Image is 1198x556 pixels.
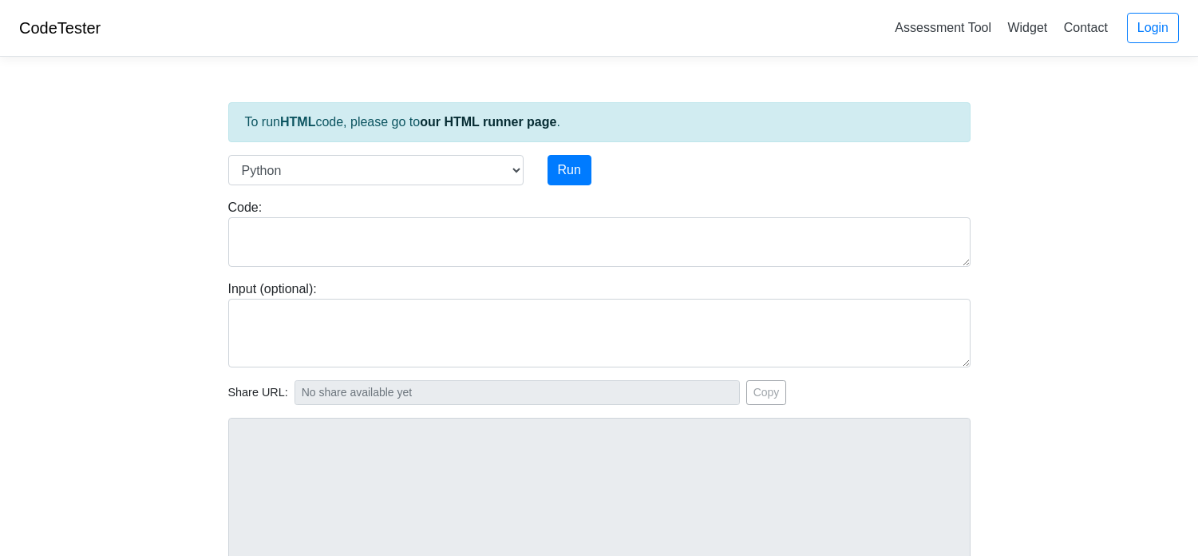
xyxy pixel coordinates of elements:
button: Run [548,155,591,185]
div: Input (optional): [216,280,983,367]
a: CodeTester [19,19,101,37]
a: Assessment Tool [888,14,998,41]
div: To run code, please go to . [228,102,971,142]
div: Code: [216,198,983,267]
a: Widget [1001,14,1054,41]
strong: HTML [280,115,315,129]
input: No share available yet [295,380,740,405]
a: Login [1127,13,1179,43]
button: Copy [746,380,787,405]
a: Contact [1058,14,1114,41]
a: our HTML runner page [420,115,556,129]
span: Share URL: [228,384,288,402]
